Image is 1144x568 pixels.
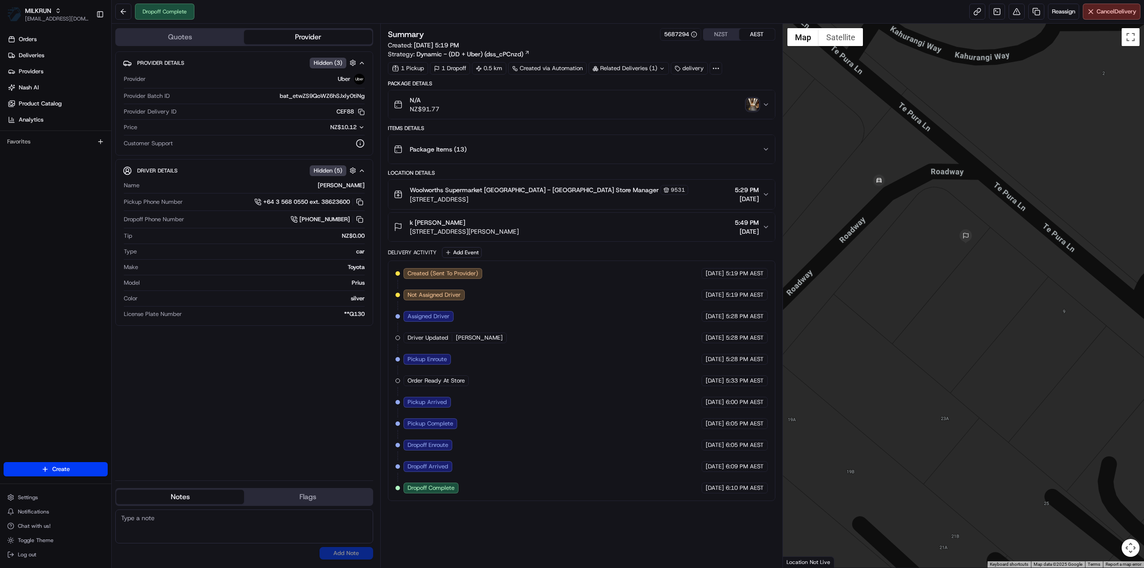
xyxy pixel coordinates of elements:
button: Notes [116,490,244,504]
img: photo_proof_of_delivery image [746,98,759,111]
span: Product Catalog [19,100,62,108]
span: 5:19 PM AEST [726,291,764,299]
span: [PHONE_NUMBER] [299,215,350,223]
span: Analytics [19,116,43,124]
span: Provider Delivery ID [124,108,177,116]
button: Toggle Theme [4,534,108,547]
span: Dropoff Complete [408,484,454,492]
span: 5:28 PM AEST [726,355,764,363]
span: Order Ready At Store [408,377,465,385]
span: [DATE] 5:19 PM [414,41,459,49]
div: Prius [143,279,365,287]
span: Uber [338,75,350,83]
span: Dropoff Phone Number [124,215,184,223]
span: NZ$91.77 [410,105,439,114]
button: Log out [4,548,108,561]
button: [EMAIL_ADDRESS][DOMAIN_NAME] [25,15,89,22]
button: Toggle fullscreen view [1122,28,1140,46]
span: [DATE] [706,420,724,428]
button: Show satellite imagery [819,28,863,46]
button: Keyboard shortcuts [990,561,1028,568]
div: 0.5 km [472,62,506,75]
span: Settings [18,494,38,501]
span: [DATE] [706,334,724,342]
span: Not Assigned Driver [408,291,461,299]
span: Name [124,181,139,189]
span: Orders [19,35,37,43]
span: Cancel Delivery [1097,8,1136,16]
span: 9531 [671,186,685,194]
span: [DATE] [706,269,724,278]
button: Woolworths Supermarket [GEOGRAPHIC_DATA] - [GEOGRAPHIC_DATA] Store Manager9531[STREET_ADDRESS]5:2... [388,180,775,209]
a: Open this area in Google Maps (opens a new window) [785,556,815,568]
span: Hidden ( 3 ) [314,59,342,67]
img: Google [785,556,815,568]
span: License Plate Number [124,310,182,318]
div: silver [141,295,365,303]
div: Location Details [388,169,775,177]
span: 6:00 PM AEST [726,398,764,406]
button: Hidden (5) [310,165,358,176]
span: Reassign [1052,8,1075,16]
span: Color [124,295,138,303]
a: Created via Automation [508,62,587,75]
a: Dynamic - (DD + Uber) (dss_cPCnzd) [416,50,530,59]
button: Add Event [442,247,482,258]
span: N/A [410,96,439,105]
span: Chat with us! [18,522,50,530]
a: Nash AI [4,80,111,95]
span: Pickup Phone Number [124,198,183,206]
span: Toggle Theme [18,537,54,544]
span: Dropoff Enroute [408,441,448,449]
button: Chat with us! [4,520,108,532]
span: Created: [388,41,459,50]
button: Show street map [787,28,819,46]
button: Driver DetailsHidden (5) [123,163,366,178]
div: Items Details [388,125,775,132]
span: Package Items ( 13 ) [410,145,467,154]
button: Package Items (13) [388,135,775,164]
span: [DATE] [706,484,724,492]
span: [DATE] [735,194,759,203]
button: Hidden (3) [310,57,358,68]
button: CEF88 [336,108,365,116]
span: NZ$10.12 [330,123,357,131]
button: Provider [244,30,372,44]
span: Provider Details [137,59,184,67]
a: Providers [4,64,111,79]
div: delivery [671,62,708,75]
div: 1 Dropoff [430,62,470,75]
span: 6:09 PM AEST [726,463,764,471]
a: Report a map error [1106,562,1141,567]
a: Orders [4,32,111,46]
span: k [PERSON_NAME] [410,218,465,227]
span: Tip [124,232,132,240]
a: [PHONE_NUMBER] [290,215,365,224]
div: [PERSON_NAME] [143,181,365,189]
span: Notifications [18,508,49,515]
button: MILKRUN [25,6,51,15]
button: +64 3 568 0550 ext. 38623600 [254,197,365,207]
button: CancelDelivery [1083,4,1140,20]
button: k [PERSON_NAME][STREET_ADDRESS][PERSON_NAME]5:49 PM[DATE] [388,213,775,241]
a: Analytics [4,113,111,127]
button: Provider DetailsHidden (3) [123,55,366,70]
button: 5687294 [664,30,697,38]
span: 6:10 PM AEST [726,484,764,492]
span: Driver Details [137,167,177,174]
span: Pickup Complete [408,420,453,428]
span: Deliveries [19,51,44,59]
span: Hidden ( 5 ) [314,167,342,175]
span: Driver Updated [408,334,448,342]
span: 5:19 PM AEST [726,269,764,278]
button: AEST [739,29,775,40]
button: Map camera controls [1122,539,1140,557]
div: Toyota [142,263,365,271]
img: MILKRUN [7,7,21,21]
